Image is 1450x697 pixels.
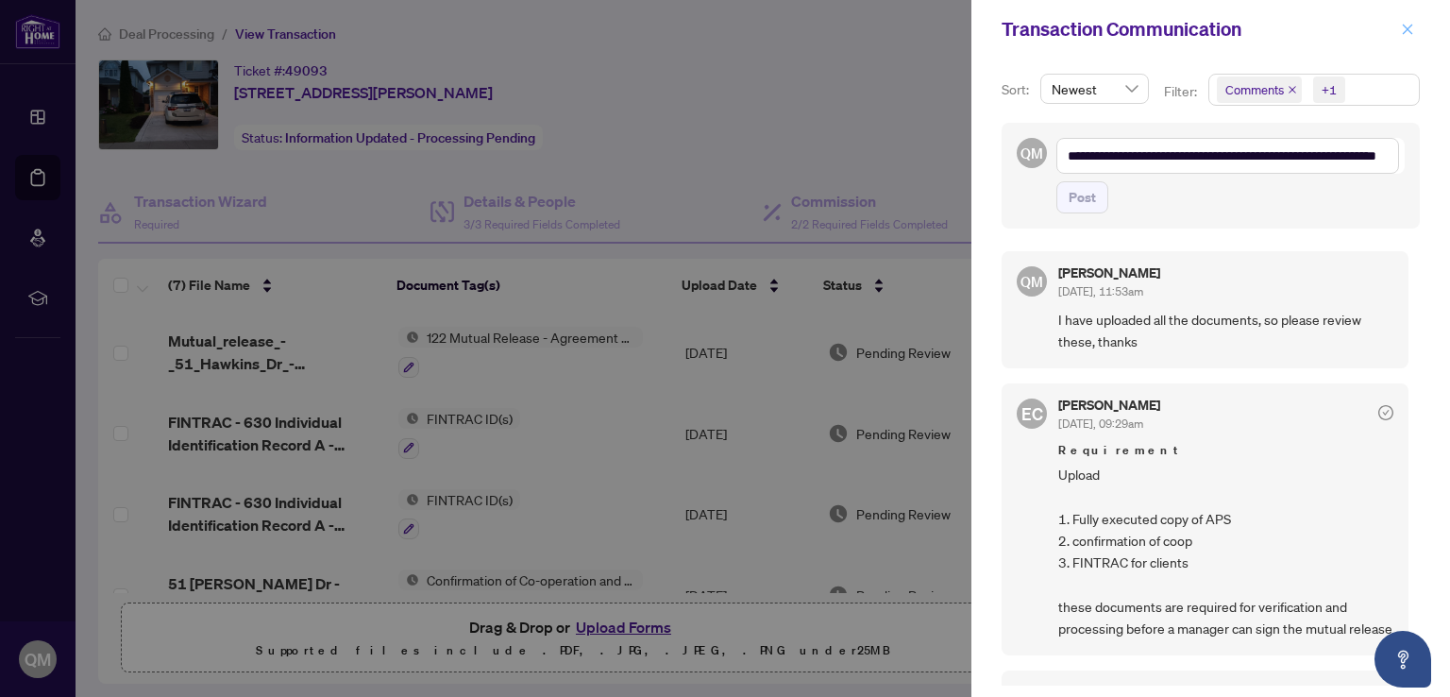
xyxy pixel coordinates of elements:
span: [DATE], 09:29am [1058,416,1143,431]
div: +1 [1322,80,1337,99]
h5: [PERSON_NAME] [1058,399,1160,412]
p: Filter: [1164,81,1200,102]
span: Comments [1225,80,1284,99]
span: Requirement [1058,441,1393,460]
button: Post [1056,181,1108,213]
span: I have uploaded all the documents, so please review these, thanks [1058,309,1393,353]
span: Comments [1217,76,1302,103]
span: check-circle [1378,405,1393,420]
h5: [PERSON_NAME] [1058,266,1160,280]
div: Transaction Communication [1002,15,1395,43]
span: QM [1020,270,1042,292]
span: EC [1021,400,1043,427]
span: [DATE], 11:53am [1058,284,1143,298]
button: Open asap [1374,631,1431,688]
p: Sort: [1002,79,1033,100]
span: Upload 1. Fully executed copy of APS 2. confirmation of coop 3. FINTRAC for clients these documen... [1058,464,1393,640]
span: QM [1020,143,1042,164]
span: close [1401,23,1414,36]
span: Newest [1052,75,1138,103]
span: close [1288,85,1297,94]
